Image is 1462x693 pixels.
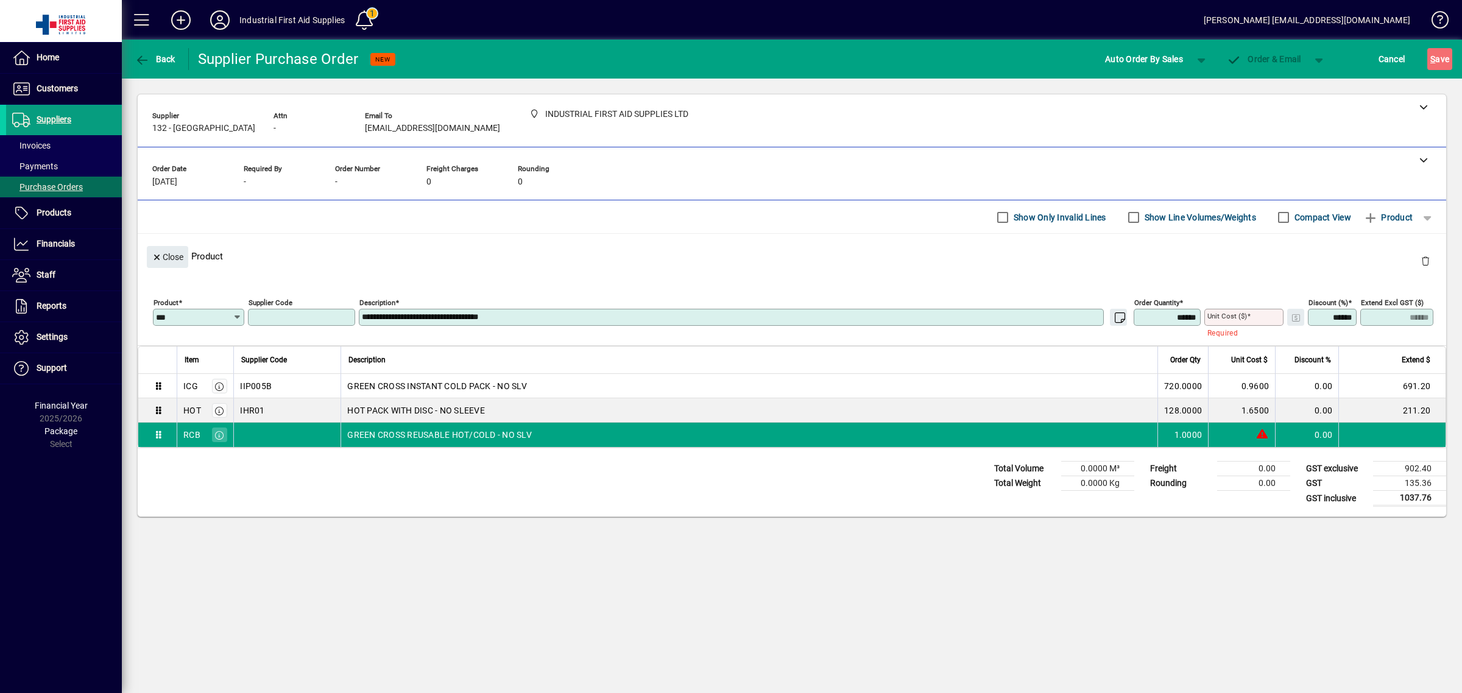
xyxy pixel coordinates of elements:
[138,234,1446,278] div: Product
[426,177,431,187] span: 0
[37,114,71,124] span: Suppliers
[1170,353,1201,367] span: Order Qty
[1061,462,1134,476] td: 0.0000 M³
[1207,326,1274,339] mat-error: Required
[1208,398,1275,423] td: 1.6500
[1144,462,1217,476] td: Freight
[1275,398,1338,423] td: 0.00
[37,52,59,62] span: Home
[144,251,191,262] app-page-header-button: Close
[1361,298,1424,307] mat-label: Extend excl GST ($)
[6,353,122,384] a: Support
[132,48,178,70] button: Back
[1105,49,1183,69] span: Auto Order By Sales
[1411,255,1440,266] app-page-header-button: Delete
[1379,49,1405,69] span: Cancel
[135,54,175,64] span: Back
[375,55,390,63] span: NEW
[37,332,68,342] span: Settings
[1373,491,1446,506] td: 1037.76
[1300,476,1373,491] td: GST
[6,291,122,322] a: Reports
[1208,374,1275,398] td: 0.9600
[365,124,500,133] span: [EMAIL_ADDRESS][DOMAIN_NAME]
[244,177,246,187] span: -
[1144,476,1217,491] td: Rounding
[1402,353,1430,367] span: Extend $
[249,298,292,307] mat-label: Supplier Code
[12,182,83,192] span: Purchase Orders
[198,49,359,69] div: Supplier Purchase Order
[6,229,122,259] a: Financials
[1217,462,1290,476] td: 0.00
[154,298,178,307] mat-label: Product
[988,462,1061,476] td: Total Volume
[1231,353,1268,367] span: Unit Cost $
[6,198,122,228] a: Products
[152,247,183,267] span: Close
[1011,211,1106,223] label: Show Only Invalid Lines
[1430,54,1435,64] span: S
[35,401,88,410] span: Financial Year
[161,9,200,31] button: Add
[1373,476,1446,491] td: 135.36
[1292,211,1351,223] label: Compact View
[1275,374,1338,398] td: 0.00
[1275,423,1338,447] td: 0.00
[37,270,55,280] span: Staff
[233,374,341,398] td: IIP005B
[1207,312,1247,320] mat-label: Unit Cost ($)
[988,476,1061,491] td: Total Weight
[1134,298,1179,307] mat-label: Order Quantity
[6,156,122,177] a: Payments
[37,363,67,373] span: Support
[183,429,200,441] div: RCB
[44,426,77,436] span: Package
[1300,491,1373,506] td: GST inclusive
[347,404,485,417] span: HOT PACK WITH DISC - NO SLEEVE
[1300,462,1373,476] td: GST exclusive
[37,83,78,93] span: Customers
[183,404,201,417] div: HOT
[6,260,122,290] a: Staff
[6,322,122,353] a: Settings
[1217,476,1290,491] td: 0.00
[152,124,255,133] span: 132 - [GEOGRAPHIC_DATA]
[274,124,276,133] span: -
[152,177,177,187] span: [DATE]
[37,208,71,217] span: Products
[359,298,395,307] mat-label: Description
[200,9,239,31] button: Profile
[348,353,386,367] span: Description
[6,43,122,73] a: Home
[1338,398,1446,423] td: 211.20
[37,301,66,311] span: Reports
[6,74,122,104] a: Customers
[239,10,345,30] div: Industrial First Aid Supplies
[1411,246,1440,275] button: Delete
[1221,48,1307,70] button: Order & Email
[1099,48,1189,70] button: Auto Order By Sales
[1375,48,1408,70] button: Cancel
[1308,298,1348,307] mat-label: Discount (%)
[12,161,58,171] span: Payments
[1430,49,1449,69] span: ave
[1157,423,1208,447] td: 1.0000
[347,380,527,392] span: GREEN CROSS INSTANT COLD PACK - NO SLV
[1157,398,1208,423] td: 128.0000
[37,239,75,248] span: Financials
[1422,2,1447,42] a: Knowledge Base
[1338,374,1446,398] td: 691.20
[147,246,188,268] button: Close
[183,380,198,392] div: ICG
[1294,353,1331,367] span: Discount %
[335,177,337,187] span: -
[6,177,122,197] a: Purchase Orders
[6,135,122,156] a: Invoices
[1204,10,1410,30] div: [PERSON_NAME] [EMAIL_ADDRESS][DOMAIN_NAME]
[185,353,199,367] span: Item
[1157,374,1208,398] td: 720.0000
[1142,211,1256,223] label: Show Line Volumes/Weights
[1061,476,1134,491] td: 0.0000 Kg
[122,48,189,70] app-page-header-button: Back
